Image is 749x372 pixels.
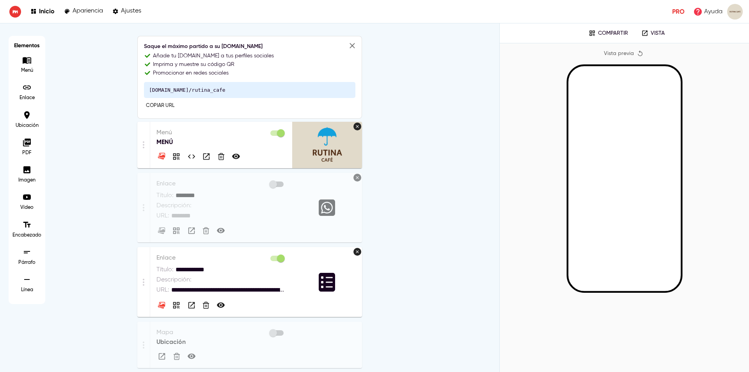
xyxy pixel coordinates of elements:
[186,300,197,311] button: Vista
[353,174,361,182] button: Eliminar icono
[156,265,174,274] p: Título :
[156,328,286,337] p: Mapa
[156,285,169,295] p: URL :
[353,123,361,130] button: Eliminar imagen
[172,351,182,361] button: Eliminar Mapa
[672,7,685,16] p: Pro
[30,6,55,17] a: Inicio
[12,40,41,52] h6: Elementos
[691,5,725,19] a: Ayuda
[156,253,286,263] p: Enlace
[215,225,226,236] button: Hacer privado
[15,177,39,184] p: Imagen
[353,248,361,256] button: Eliminar icono
[153,61,234,68] p: Imprima y muestre su código QR
[15,122,39,129] p: Ubicación
[583,27,634,39] button: Compartir
[156,211,169,221] p: URL :
[64,6,103,17] a: Apariencia
[704,7,722,16] p: Ayuda
[15,150,39,157] p: PDF
[15,94,39,101] p: Enlace
[146,101,174,110] span: Copiar URL
[153,69,229,77] p: Promocionar en redes sociales
[201,300,211,310] button: Eliminar Enlace
[156,137,286,147] p: MENÚ
[144,82,355,98] pre: [DOMAIN_NAME]/rutina_cafe
[156,191,174,200] p: Título :
[156,275,192,285] p: Descripción :
[15,287,39,294] p: Línea
[156,337,286,347] p: Ubicación
[201,151,212,162] button: Vista
[651,30,665,37] p: Vista
[568,66,681,291] iframe: Mobile Preview
[15,259,39,266] p: Párrafo
[156,128,286,137] p: Menú
[156,201,192,210] p: Descripción :
[186,225,197,236] button: Vista
[39,7,55,15] p: Inicio
[153,52,274,60] p: Añade tu [DOMAIN_NAME] a tus perfiles sociales
[73,7,103,15] p: Apariencia
[186,351,197,362] button: Hacer privado
[171,300,182,311] button: Compartir
[186,151,197,162] button: Código integrado
[598,30,628,37] p: Compartir
[171,225,182,236] button: Compartir
[727,4,743,20] img: images%2FuXlMY36rymN6iFix56HD0M3u1H62%2Fuser.png
[144,43,355,51] h6: Saque el máximo partido a su [DOMAIN_NAME]
[15,67,39,74] p: Menú
[112,6,141,17] a: Ajustes
[121,7,141,15] p: Ajustes
[144,100,176,112] button: Copiar URL
[156,351,167,362] button: Vista
[216,151,226,162] button: Eliminar Menú
[215,300,226,311] button: Hacer privado
[15,204,39,211] p: Vídeo
[201,226,211,236] button: Eliminar Enlace
[171,151,182,162] button: Compartir
[156,179,286,189] p: Enlace
[12,232,41,239] p: Encabezado
[231,151,241,162] button: Hacer privado
[636,27,670,39] a: Vista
